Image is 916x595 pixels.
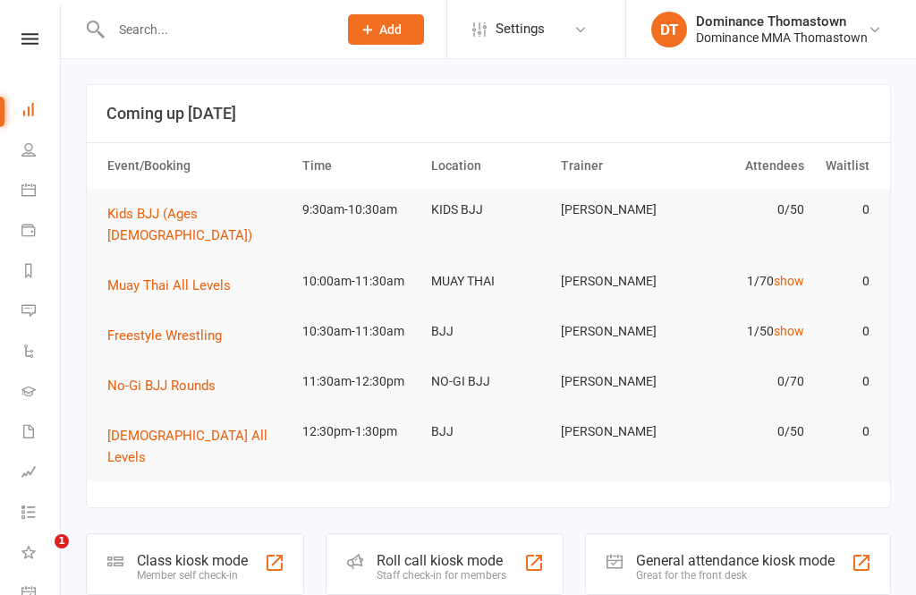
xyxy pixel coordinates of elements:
div: General attendance kiosk mode [636,552,835,569]
button: [DEMOGRAPHIC_DATA] All Levels [107,425,286,468]
a: Reports [21,252,62,293]
iframe: Intercom live chat [18,534,61,577]
button: Add [348,14,424,45]
button: Muay Thai All Levels [107,275,243,296]
td: 9:30am-10:30am [294,189,424,231]
th: Time [294,143,424,189]
span: Freestyle Wrestling [107,327,222,344]
div: Staff check-in for members [377,569,506,582]
td: 10:30am-11:30am [294,310,424,353]
div: Member self check-in [137,569,248,582]
span: 1 [55,534,69,548]
span: No-Gi BJJ Rounds [107,378,216,394]
td: 0/50 [683,411,812,453]
td: 0/70 [683,361,812,403]
td: 0 [812,361,877,403]
td: [PERSON_NAME] [553,411,683,453]
a: Assessments [21,454,62,494]
th: Location [423,143,553,189]
td: MUAY THAI [423,260,553,302]
th: Trainer [553,143,683,189]
td: [PERSON_NAME] [553,310,683,353]
h3: Coming up [DATE] [106,105,870,123]
span: Muay Thai All Levels [107,277,231,293]
span: Add [379,22,402,37]
td: 0 [812,260,877,302]
a: Payments [21,212,62,252]
td: KIDS BJJ [423,189,553,231]
td: [PERSON_NAME] [553,260,683,302]
a: People [21,132,62,172]
th: Attendees [683,143,812,189]
td: 0 [812,189,877,231]
input: Search... [106,17,325,42]
button: Kids BJJ (Ages [DEMOGRAPHIC_DATA]) [107,203,286,246]
td: 0/50 [683,189,812,231]
td: 11:30am-12:30pm [294,361,424,403]
div: Dominance MMA Thomastown [696,30,868,46]
td: [PERSON_NAME] [553,361,683,403]
button: Freestyle Wrestling [107,325,234,346]
td: 0 [812,411,877,453]
div: Roll call kiosk mode [377,552,506,569]
button: No-Gi BJJ Rounds [107,375,228,396]
th: Waitlist [812,143,877,189]
div: Dominance Thomastown [696,13,868,30]
td: 10:00am-11:30am [294,260,424,302]
div: DT [651,12,687,47]
td: 0 [812,310,877,353]
a: Calendar [21,172,62,212]
div: Great for the front desk [636,569,835,582]
a: Dashboard [21,91,62,132]
a: show [774,324,804,338]
span: [DEMOGRAPHIC_DATA] All Levels [107,428,267,465]
td: BJJ [423,310,553,353]
div: Class kiosk mode [137,552,248,569]
span: Kids BJJ (Ages [DEMOGRAPHIC_DATA]) [107,206,252,243]
th: Event/Booking [99,143,294,189]
td: NO-GI BJJ [423,361,553,403]
td: 1/50 [683,310,812,353]
span: Settings [496,9,545,49]
td: [PERSON_NAME] [553,189,683,231]
td: 12:30pm-1:30pm [294,411,424,453]
td: 1/70 [683,260,812,302]
td: BJJ [423,411,553,453]
a: show [774,274,804,288]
